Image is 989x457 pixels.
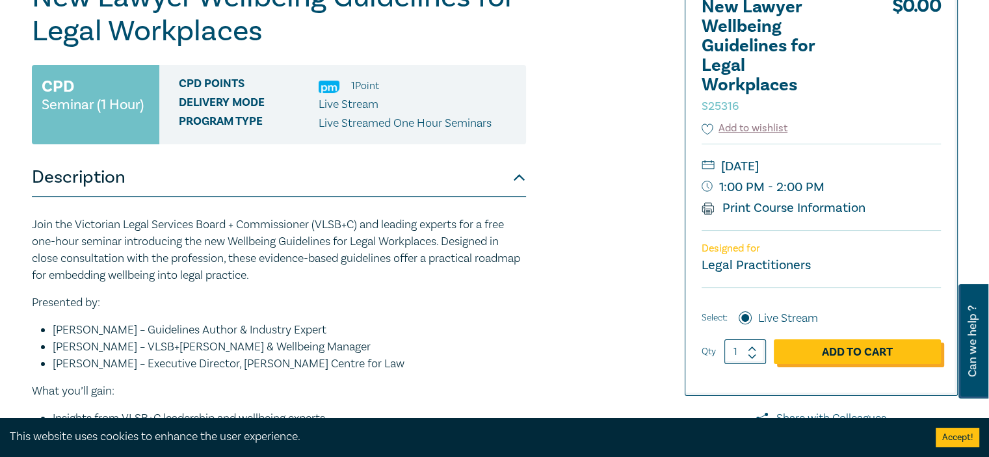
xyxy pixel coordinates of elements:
[702,177,941,198] small: 1:00 PM - 2:00 PM
[702,242,941,255] p: Designed for
[702,311,728,325] span: Select:
[724,339,766,364] input: 1
[702,200,866,216] a: Print Course Information
[32,383,526,400] p: What you’ll gain:
[319,115,492,132] p: Live Streamed One Hour Seminars
[53,410,526,427] li: Insights from VLSB+C leadership and wellbeing experts
[32,216,526,284] p: Join the Victorian Legal Services Board + Commissioner (VLSB+C) and leading experts for a free on...
[685,410,958,427] a: Share with Colleagues
[179,96,319,113] span: Delivery Mode
[702,121,788,136] button: Add to wishlist
[179,115,319,132] span: Program type
[758,310,818,327] label: Live Stream
[351,77,379,94] li: 1 Point
[42,98,144,111] small: Seminar (1 Hour)
[702,257,811,274] small: Legal Practitioners
[702,99,739,114] small: S25316
[32,294,526,311] p: Presented by:
[32,158,526,197] button: Description
[702,156,941,177] small: [DATE]
[179,77,319,94] span: CPD Points
[53,356,526,372] li: [PERSON_NAME] – Executive Director, [PERSON_NAME] Centre for Law
[319,81,339,93] img: Practice Management & Business Skills
[319,97,378,112] span: Live Stream
[53,322,526,339] li: [PERSON_NAME] – Guidelines Author & Industry Expert
[966,292,979,391] span: Can we help ?
[10,428,916,445] div: This website uses cookies to enhance the user experience.
[774,339,941,364] a: Add to Cart
[936,428,979,447] button: Accept cookies
[702,345,716,359] label: Qty
[53,339,526,356] li: [PERSON_NAME] – VLSB+[PERSON_NAME] & Wellbeing Manager
[42,75,74,98] h3: CPD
